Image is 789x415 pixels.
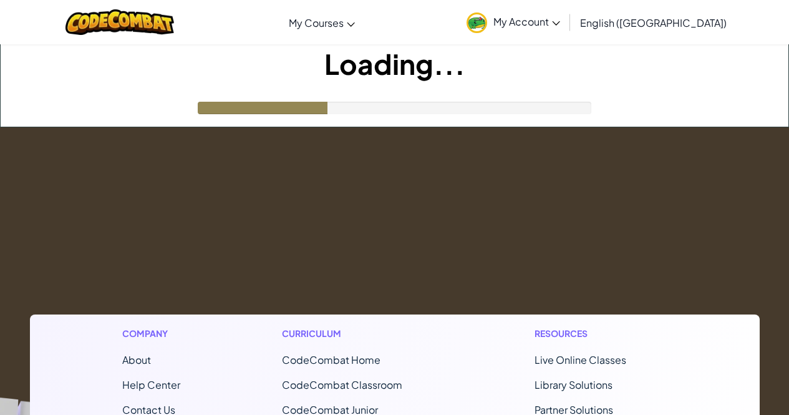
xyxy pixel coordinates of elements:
span: My Courses [289,16,344,29]
span: CodeCombat Home [282,353,380,366]
h1: Curriculum [282,327,433,340]
h1: Resources [535,327,667,340]
img: CodeCombat logo [65,9,175,35]
a: Library Solutions [535,378,612,391]
a: Help Center [122,378,180,391]
h1: Loading... [1,44,788,83]
span: My Account [493,15,560,28]
span: English ([GEOGRAPHIC_DATA]) [580,16,727,29]
a: CodeCombat Classroom [282,378,402,391]
a: My Courses [283,6,361,39]
h1: Company [122,327,180,340]
a: English ([GEOGRAPHIC_DATA]) [574,6,733,39]
a: My Account [460,2,566,42]
a: Live Online Classes [535,353,626,366]
a: About [122,353,151,366]
img: avatar [467,12,487,33]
